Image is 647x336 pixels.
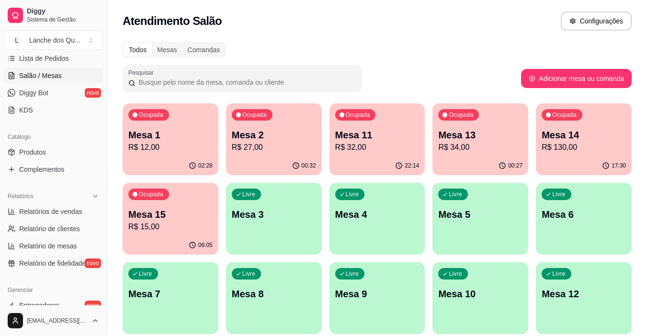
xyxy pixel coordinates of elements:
input: Pesquisar [136,78,356,87]
p: Ocupada [242,111,267,119]
p: Mesa 9 [335,287,420,301]
div: Gerenciar [4,282,103,298]
p: Mesa 5 [438,208,522,221]
p: 06:05 [198,241,213,249]
span: Relatório de mesas [19,241,77,251]
span: Sistema de Gestão [27,16,99,23]
p: Mesa 1 [128,128,213,142]
button: LivreMesa 4 [329,183,425,255]
p: Mesa 4 [335,208,420,221]
p: Livre [139,270,152,278]
a: Complementos [4,162,103,177]
p: R$ 34,00 [438,142,522,153]
p: Ocupada [449,111,473,119]
a: Relatório de fidelidadenovo [4,256,103,271]
span: Produtos [19,147,46,157]
p: Mesa 11 [335,128,420,142]
p: Mesa 6 [542,208,626,221]
p: Mesa 8 [232,287,316,301]
p: R$ 27,00 [232,142,316,153]
p: Livre [346,270,359,278]
p: 17:30 [612,162,626,169]
span: Lista de Pedidos [19,54,69,63]
button: LivreMesa 7 [123,262,218,334]
a: KDS [4,102,103,118]
p: R$ 15,00 [128,221,213,233]
div: Mesas [152,43,182,56]
p: Livre [346,190,359,198]
button: OcupadaMesa 14R$ 130,0017:30 [536,103,632,175]
div: Catálogo [4,129,103,145]
button: LivreMesa 3 [226,183,322,255]
p: Ocupada [139,111,163,119]
a: Entregadoresnovo [4,298,103,313]
span: L [12,35,22,45]
p: 00:32 [302,162,316,169]
button: Adicionar mesa ou comanda [521,69,632,88]
button: [EMAIL_ADDRESS][DOMAIN_NAME] [4,309,103,332]
p: Livre [552,270,566,278]
div: Lanche dos Qu ... [29,35,80,45]
button: OcupadaMesa 15R$ 15,0006:05 [123,183,218,255]
button: Select a team [4,31,103,50]
p: Livre [449,270,462,278]
span: Diggy [27,7,99,16]
p: R$ 12,00 [128,142,213,153]
button: OcupadaMesa 11R$ 32,0022:14 [329,103,425,175]
button: LivreMesa 8 [226,262,322,334]
button: OcupadaMesa 13R$ 34,0000:27 [432,103,528,175]
button: OcupadaMesa 2R$ 27,0000:32 [226,103,322,175]
span: Entregadores [19,301,59,310]
p: Ocupada [552,111,577,119]
p: Mesa 12 [542,287,626,301]
a: Lista de Pedidos [4,51,103,66]
button: LivreMesa 6 [536,183,632,255]
a: Salão / Mesas [4,68,103,83]
span: Diggy Bot [19,88,48,98]
span: Salão / Mesas [19,71,62,80]
a: DiggySistema de Gestão [4,4,103,27]
span: Relatórios [8,192,34,200]
span: Relatório de fidelidade [19,258,86,268]
p: Mesa 7 [128,287,213,301]
div: Todos [124,43,152,56]
a: Relatório de mesas [4,238,103,254]
p: Mesa 3 [232,208,316,221]
p: Ocupada [346,111,370,119]
p: 02:28 [198,162,213,169]
p: R$ 130,00 [542,142,626,153]
p: R$ 32,00 [335,142,420,153]
p: Livre [449,190,462,198]
span: [EMAIL_ADDRESS][DOMAIN_NAME] [27,317,88,325]
button: Configurações [561,11,632,31]
button: LivreMesa 9 [329,262,425,334]
p: 22:14 [405,162,419,169]
p: Livre [552,190,566,198]
h2: Atendimento Salão [123,13,222,29]
button: LivreMesa 10 [432,262,528,334]
button: OcupadaMesa 1R$ 12,0002:28 [123,103,218,175]
a: Relatório de clientes [4,221,103,236]
p: Mesa 14 [542,128,626,142]
p: Livre [242,270,256,278]
a: Produtos [4,145,103,160]
a: Diggy Botnovo [4,85,103,101]
button: LivreMesa 5 [432,183,528,255]
a: Relatórios de vendas [4,204,103,219]
p: Ocupada [139,190,163,198]
span: Complementos [19,165,64,174]
button: LivreMesa 12 [536,262,632,334]
p: Livre [242,190,256,198]
span: Relatório de clientes [19,224,80,234]
p: Mesa 2 [232,128,316,142]
p: Mesa 13 [438,128,522,142]
span: Relatórios de vendas [19,207,82,216]
div: Comandas [182,43,226,56]
label: Pesquisar [128,68,157,77]
p: Mesa 15 [128,208,213,221]
span: KDS [19,105,33,115]
p: 00:27 [508,162,522,169]
p: Mesa 10 [438,287,522,301]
